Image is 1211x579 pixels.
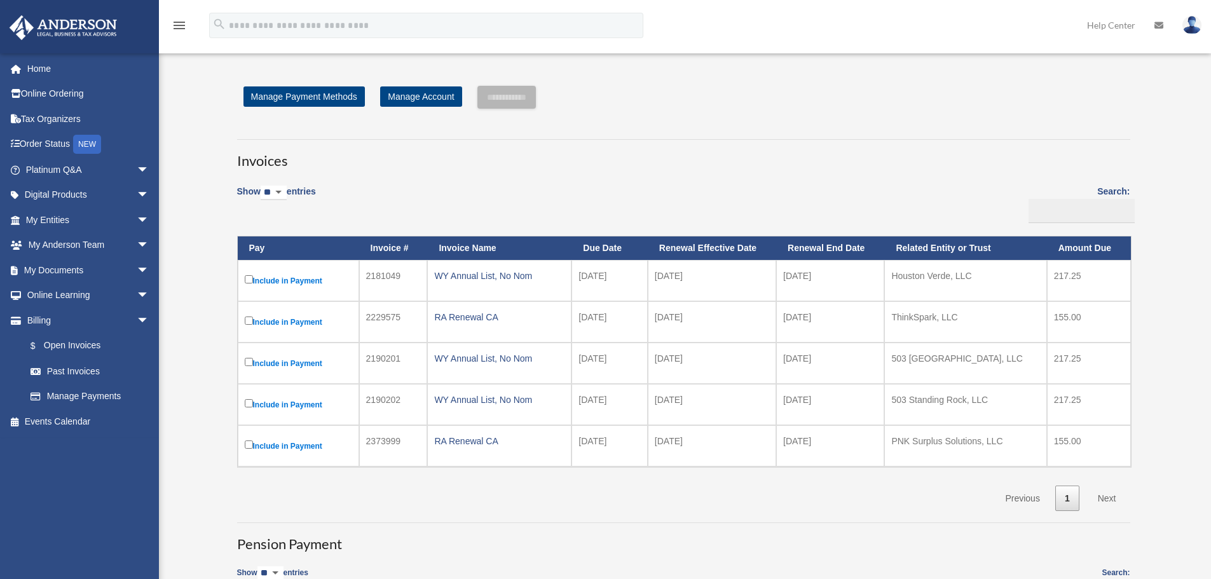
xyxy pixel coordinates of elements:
a: My Anderson Teamarrow_drop_down [9,233,168,258]
span: arrow_drop_down [137,308,162,334]
div: RA Renewal CA [434,308,564,326]
td: [DATE] [648,384,776,425]
td: 2190201 [359,343,428,384]
td: [DATE] [776,343,884,384]
th: Renewal Effective Date: activate to sort column ascending [648,236,776,260]
a: My Documentsarrow_drop_down [9,257,168,283]
div: WY Annual List, No Nom [434,350,564,367]
a: Manage Payment Methods [243,86,365,107]
a: Platinum Q&Aarrow_drop_down [9,157,168,182]
span: arrow_drop_down [137,182,162,208]
div: RA Renewal CA [434,432,564,450]
a: $Open Invoices [18,333,156,359]
a: Events Calendar [9,409,168,434]
td: [DATE] [648,260,776,301]
a: Billingarrow_drop_down [9,308,162,333]
div: WY Annual List, No Nom [434,267,564,285]
a: Digital Productsarrow_drop_down [9,182,168,208]
h3: Invoices [237,139,1130,171]
input: Search: [1029,199,1135,223]
input: Include in Payment [245,440,253,449]
td: 155.00 [1047,425,1131,467]
td: [DATE] [571,343,648,384]
label: Include in Payment [245,355,352,371]
a: 1 [1055,486,1079,512]
td: 503 [GEOGRAPHIC_DATA], LLC [884,343,1046,384]
td: 217.25 [1047,343,1131,384]
a: Manage Account [380,86,462,107]
td: [DATE] [571,301,648,343]
td: Houston Verde, LLC [884,260,1046,301]
h3: Pension Payment [237,522,1130,554]
span: arrow_drop_down [137,157,162,183]
div: WY Annual List, No Nom [434,391,564,409]
th: Due Date: activate to sort column ascending [571,236,648,260]
a: Online Learningarrow_drop_down [9,283,168,308]
img: User Pic [1182,16,1201,34]
label: Include in Payment [245,397,352,412]
label: Include in Payment [245,438,352,454]
td: 2190202 [359,384,428,425]
td: [DATE] [776,384,884,425]
td: [DATE] [776,425,884,467]
img: Anderson Advisors Platinum Portal [6,15,121,40]
td: [DATE] [776,301,884,343]
input: Include in Payment [245,275,253,283]
span: arrow_drop_down [137,233,162,259]
input: Include in Payment [245,358,253,366]
a: Past Invoices [18,358,162,384]
label: Include in Payment [245,314,352,330]
td: [DATE] [648,301,776,343]
a: Home [9,56,168,81]
a: Online Ordering [9,81,168,107]
span: arrow_drop_down [137,207,162,233]
td: 2373999 [359,425,428,467]
a: Manage Payments [18,384,162,409]
span: arrow_drop_down [137,283,162,309]
td: [DATE] [571,260,648,301]
input: Include in Payment [245,399,253,407]
th: Renewal End Date: activate to sort column ascending [776,236,884,260]
th: Pay: activate to sort column descending [238,236,359,260]
select: Showentries [261,186,287,200]
span: arrow_drop_down [137,257,162,283]
td: [DATE] [648,425,776,467]
span: $ [38,338,44,354]
td: [DATE] [571,425,648,467]
td: 2229575 [359,301,428,343]
label: Search: [1024,184,1130,223]
i: search [212,17,226,31]
td: [DATE] [648,343,776,384]
th: Invoice #: activate to sort column ascending [359,236,428,260]
td: ThinkSpark, LLC [884,301,1046,343]
a: Previous [995,486,1049,512]
th: Amount Due: activate to sort column ascending [1047,236,1131,260]
td: 503 Standing Rock, LLC [884,384,1046,425]
label: Show entries [237,184,316,213]
th: Invoice Name: activate to sort column ascending [427,236,571,260]
td: 217.25 [1047,384,1131,425]
td: [DATE] [571,384,648,425]
td: PNK Surplus Solutions, LLC [884,425,1046,467]
a: menu [172,22,187,33]
td: 217.25 [1047,260,1131,301]
td: 2181049 [359,260,428,301]
label: Include in Payment [245,273,352,289]
td: 155.00 [1047,301,1131,343]
i: menu [172,18,187,33]
th: Related Entity or Trust: activate to sort column ascending [884,236,1046,260]
td: [DATE] [776,260,884,301]
a: Tax Organizers [9,106,168,132]
a: Order StatusNEW [9,132,168,158]
div: NEW [73,135,101,154]
a: My Entitiesarrow_drop_down [9,207,168,233]
input: Include in Payment [245,317,253,325]
a: Next [1088,486,1126,512]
